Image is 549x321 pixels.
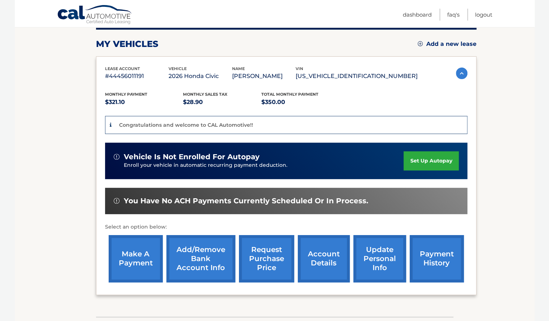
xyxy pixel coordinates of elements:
p: #44456011191 [105,71,169,81]
img: accordion-active.svg [456,68,467,79]
span: vin [296,66,303,71]
a: Cal Automotive [57,5,133,26]
h2: my vehicles [96,39,158,49]
a: Logout [475,9,492,21]
span: vehicle is not enrolled for autopay [124,152,260,161]
p: $321.10 [105,97,183,107]
span: Monthly sales Tax [183,92,227,97]
span: You have no ACH payments currently scheduled or in process. [124,196,368,205]
a: Add a new lease [418,40,476,48]
p: $28.90 [183,97,261,107]
a: update personal info [353,235,406,282]
a: account details [298,235,350,282]
span: lease account [105,66,140,71]
a: set up autopay [404,151,458,170]
a: payment history [410,235,464,282]
a: Dashboard [403,9,432,21]
span: vehicle [169,66,187,71]
span: name [232,66,245,71]
p: [PERSON_NAME] [232,71,296,81]
a: FAQ's [447,9,459,21]
span: Monthly Payment [105,92,147,97]
p: [US_VEHICLE_IDENTIFICATION_NUMBER] [296,71,418,81]
img: add.svg [418,41,423,46]
a: request purchase price [239,235,294,282]
a: Add/Remove bank account info [166,235,235,282]
a: make a payment [109,235,163,282]
span: Total Monthly Payment [261,92,318,97]
img: alert-white.svg [114,198,119,204]
p: $350.00 [261,97,340,107]
p: Congratulations and welcome to CAL Automotive!! [119,122,253,128]
p: Enroll your vehicle in automatic recurring payment deduction. [124,161,404,169]
p: Select an option below: [105,223,467,231]
img: alert-white.svg [114,154,119,160]
p: 2026 Honda Civic [169,71,232,81]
